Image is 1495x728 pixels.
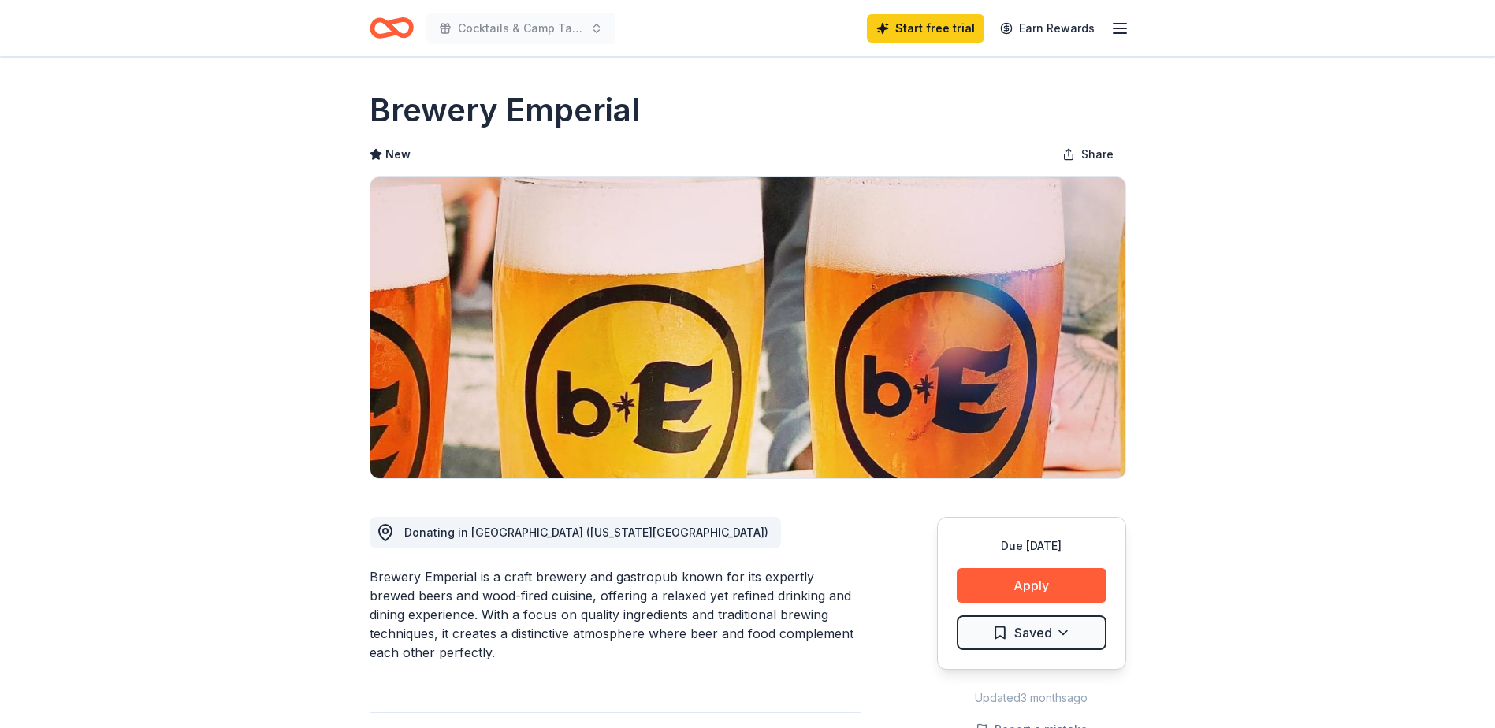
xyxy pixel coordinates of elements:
[370,567,861,662] div: Brewery Emperial is a craft brewery and gastropub known for its expertly brewed beers and wood-fi...
[937,689,1126,708] div: Updated 3 months ago
[370,9,414,46] a: Home
[867,14,984,43] a: Start free trial
[1081,145,1114,164] span: Share
[957,568,1106,603] button: Apply
[1014,622,1052,643] span: Saved
[404,526,768,539] span: Donating in [GEOGRAPHIC_DATA] ([US_STATE][GEOGRAPHIC_DATA])
[991,14,1104,43] a: Earn Rewards
[370,177,1125,478] img: Image for Brewery Emperial
[385,145,411,164] span: New
[458,19,584,38] span: Cocktails & Camp Tales: Boogie Nights & Campfire Lights
[1050,139,1126,170] button: Share
[370,88,640,132] h1: Brewery Emperial
[957,537,1106,555] div: Due [DATE]
[426,13,615,44] button: Cocktails & Camp Tales: Boogie Nights & Campfire Lights
[957,615,1106,650] button: Saved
